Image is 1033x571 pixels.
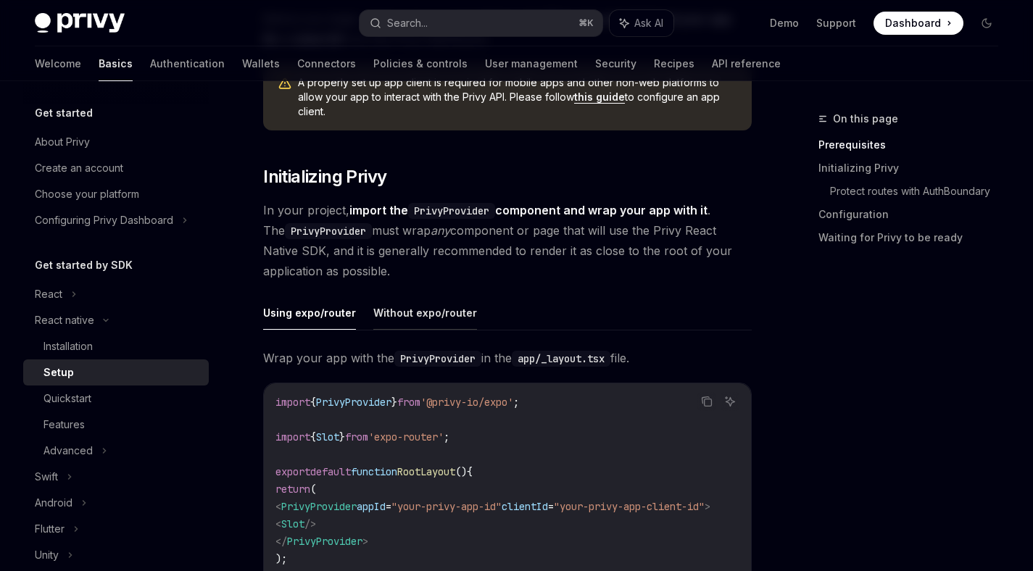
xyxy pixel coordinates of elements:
span: = [386,500,391,513]
a: API reference [712,46,781,81]
span: /> [304,517,316,530]
span: from [345,430,368,443]
code: PrivyProvider [394,351,481,367]
div: Advanced [43,442,93,459]
span: import [275,430,310,443]
div: About Privy [35,133,90,151]
a: About Privy [23,129,209,155]
div: Android [35,494,72,512]
div: Create an account [35,159,123,177]
span: appId [357,500,386,513]
a: Dashboard [874,12,963,35]
code: PrivyProvider [285,223,372,239]
span: Slot [316,430,339,443]
div: Installation [43,338,93,355]
h5: Get started by SDK [35,257,133,274]
span: { [467,465,473,478]
span: } [339,430,345,443]
span: ); [275,552,287,565]
a: Demo [770,16,799,30]
span: > [362,535,368,548]
a: Setup [23,359,209,385]
a: Choose your platform [23,181,209,207]
span: ; [444,430,449,443]
a: Welcome [35,46,81,81]
button: Search...⌘K [360,10,602,36]
span: import [275,396,310,409]
a: Prerequisites [818,133,1010,157]
a: Basics [99,46,133,81]
span: Dashboard [885,16,941,30]
a: User management [485,46,578,81]
svg: Warning [278,77,292,91]
div: Swift [35,468,58,485]
div: Unity [35,546,59,564]
span: () [455,465,467,478]
span: On this page [833,110,898,128]
button: Using expo/router [263,296,356,330]
span: ( [310,483,316,496]
div: Flutter [35,520,65,538]
a: Support [816,16,856,30]
span: ⌘ K [578,17,594,29]
a: Authentication [150,46,225,81]
span: Initializing Privy [263,165,386,188]
span: </ [275,535,287,548]
button: Copy the contents from the code block [697,392,716,411]
span: < [275,500,281,513]
span: In your project, . The must wrap component or page that will use the Privy React Native SDK, and ... [263,200,752,281]
code: PrivyProvider [408,203,495,219]
span: function [351,465,397,478]
a: Protect routes with AuthBoundary [830,180,1010,203]
strong: import the component and wrap your app with it [349,203,708,217]
span: } [391,396,397,409]
span: return [275,483,310,496]
button: Without expo/router [373,296,477,330]
a: Waiting for Privy to be ready [818,226,1010,249]
a: Installation [23,333,209,359]
span: PrivyProvider [287,535,362,548]
span: { [310,396,316,409]
span: { [310,430,316,443]
em: any [431,223,450,238]
span: = [548,500,554,513]
a: Policies & controls [373,46,468,81]
button: Ask AI [610,10,673,36]
div: Features [43,416,85,433]
div: React [35,285,62,303]
a: Wallets [242,46,280,81]
span: from [397,396,420,409]
img: dark logo [35,13,125,33]
div: Setup [43,364,74,381]
span: ; [513,396,519,409]
h5: Get started [35,104,93,122]
a: Create an account [23,155,209,181]
a: Features [23,412,209,438]
a: Connectors [297,46,356,81]
a: Recipes [654,46,694,81]
span: Slot [281,517,304,530]
div: Search... [387,14,428,32]
span: export [275,465,310,478]
span: default [310,465,351,478]
span: 'expo-router' [368,430,444,443]
span: "your-privy-app-id" [391,500,502,513]
span: Wrap your app with the in the file. [263,348,752,368]
span: clientId [502,500,548,513]
a: Security [595,46,636,81]
span: "your-privy-app-client-id" [554,500,705,513]
span: PrivyProvider [281,500,357,513]
button: Toggle dark mode [975,12,998,35]
span: > [705,500,710,513]
div: Configuring Privy Dashboard [35,212,173,229]
span: < [275,517,281,530]
span: PrivyProvider [316,396,391,409]
a: Quickstart [23,385,209,412]
span: A properly set up app client is required for mobile apps and other non-web platforms to allow you... [298,75,737,119]
button: Ask AI [721,392,739,411]
div: Choose your platform [35,186,139,203]
a: this guide [574,91,625,104]
div: React native [35,312,94,329]
code: app/_layout.tsx [512,351,610,367]
a: Initializing Privy [818,157,1010,180]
